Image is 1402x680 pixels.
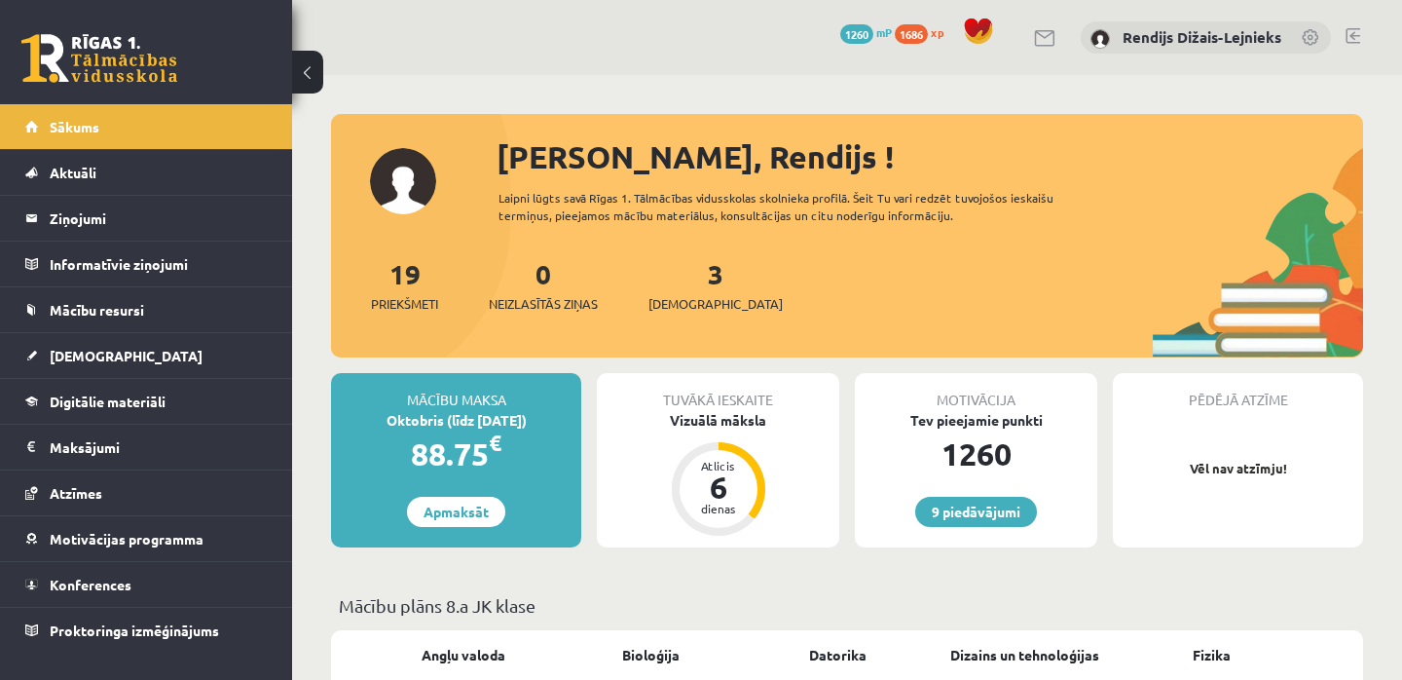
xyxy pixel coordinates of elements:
[50,118,99,135] span: Sākums
[597,410,839,539] a: Vizuālā māksla Atlicis 6 dienas
[689,503,748,514] div: dienas
[622,645,680,665] a: Bioloģija
[931,24,943,40] span: xp
[21,34,177,83] a: Rīgas 1. Tālmācības vidusskola
[50,301,144,319] span: Mācību resursi
[25,516,268,561] a: Motivācijas programma
[50,576,131,593] span: Konferences
[855,410,1097,431] div: Tev pieejamie punkti
[50,242,268,286] legend: Informatīvie ziņojumi
[25,150,268,195] a: Aktuāli
[895,24,928,44] span: 1686
[407,497,505,527] a: Apmaksāt
[25,196,268,241] a: Ziņojumi
[855,373,1097,410] div: Motivācija
[497,133,1363,180] div: [PERSON_NAME], Rendijs !
[331,373,581,410] div: Mācību maksa
[597,410,839,431] div: Vizuālā māksla
[1113,373,1363,410] div: Pēdējā atzīme
[50,164,96,181] span: Aktuāli
[339,592,1355,619] p: Mācību plāns 8.a JK klase
[489,256,598,314] a: 0Neizlasītās ziņas
[950,645,1099,665] a: Dizains un tehnoloģijas
[25,562,268,607] a: Konferences
[50,196,268,241] legend: Ziņojumi
[597,373,839,410] div: Tuvākā ieskaite
[1123,27,1281,47] a: Rendijs Dižais-Lejnieks
[689,460,748,472] div: Atlicis
[25,333,268,378] a: [DEMOGRAPHIC_DATA]
[895,24,953,40] a: 1686 xp
[689,472,748,503] div: 6
[809,645,867,665] a: Datorika
[25,425,268,470] a: Maksājumi
[1123,459,1353,478] p: Vēl nav atzīmju!
[331,431,581,477] div: 88.75
[855,431,1097,477] div: 1260
[50,530,203,548] span: Motivācijas programma
[371,294,438,314] span: Priekšmeti
[25,287,268,332] a: Mācību resursi
[50,484,102,502] span: Atzīmes
[840,24,892,40] a: 1260 mP
[371,256,438,314] a: 19Priekšmeti
[25,242,268,286] a: Informatīvie ziņojumi
[25,104,268,149] a: Sākums
[489,429,501,457] span: €
[50,622,219,639] span: Proktoringa izmēģinājums
[50,393,166,410] span: Digitālie materiāli
[1193,645,1231,665] a: Fizika
[915,497,1037,527] a: 9 piedāvājumi
[25,379,268,424] a: Digitālie materiāli
[50,347,203,364] span: [DEMOGRAPHIC_DATA]
[648,294,783,314] span: [DEMOGRAPHIC_DATA]
[1090,29,1110,49] img: Rendijs Dižais-Lejnieks
[331,410,581,431] div: Oktobris (līdz [DATE])
[498,189,1118,224] div: Laipni lūgts savā Rīgas 1. Tālmācības vidusskolas skolnieka profilā. Šeit Tu vari redzēt tuvojošo...
[840,24,873,44] span: 1260
[422,645,505,665] a: Angļu valoda
[25,471,268,515] a: Atzīmes
[25,608,268,653] a: Proktoringa izmēģinājums
[648,256,783,314] a: 3[DEMOGRAPHIC_DATA]
[489,294,598,314] span: Neizlasītās ziņas
[876,24,892,40] span: mP
[50,425,268,470] legend: Maksājumi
